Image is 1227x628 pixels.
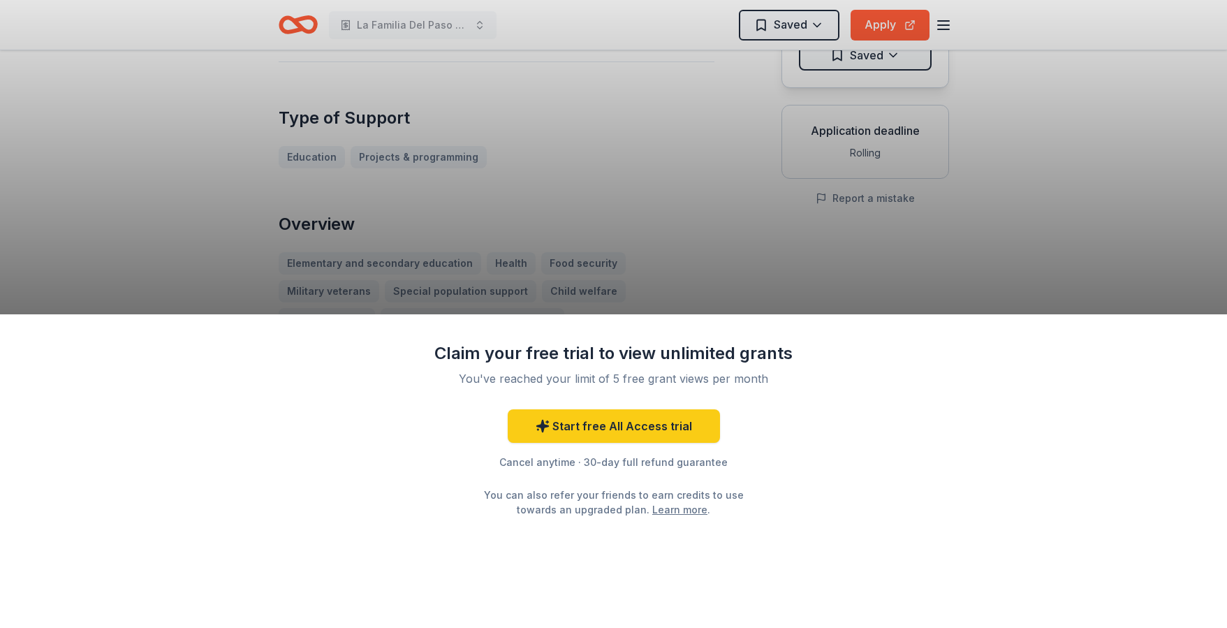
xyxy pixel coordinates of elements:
[432,454,795,471] div: Cancel anytime · 30-day full refund guarantee
[508,409,720,443] a: Start free All Access trial
[449,370,779,387] div: You've reached your limit of 5 free grant views per month
[432,342,795,365] div: Claim your free trial to view unlimited grants
[652,502,707,517] a: Learn more
[471,488,756,517] div: You can also refer your friends to earn credits to use towards an upgraded plan. .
